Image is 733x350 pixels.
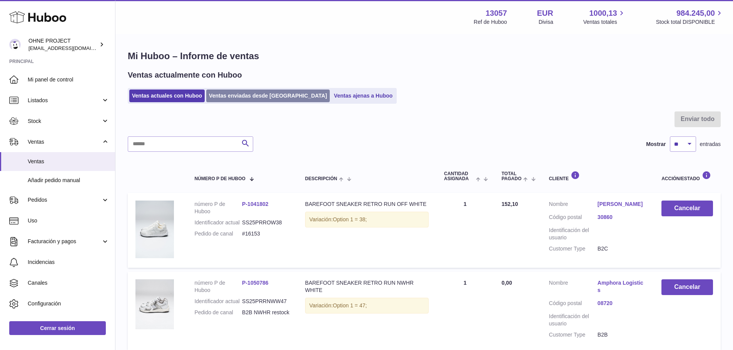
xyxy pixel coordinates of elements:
[549,201,598,210] dt: Nombre
[28,259,109,266] span: Incidencias
[549,331,598,338] dt: Customer Type
[486,8,507,18] strong: 13057
[28,138,101,146] span: Ventas
[194,219,242,226] dt: Identificador actual
[194,176,245,181] span: número P de Huboo
[549,214,598,223] dt: Código postal
[305,201,429,208] div: BAREFOOT SNEAKER RETRO RUN OFF WHITE
[436,272,494,350] td: 1
[331,90,396,102] a: Ventas ajenas a Huboo
[28,300,109,307] span: Configuración
[305,212,429,227] div: Variación:
[549,227,598,241] dt: Identificación del usuario
[28,37,98,52] div: OHNE PROJECT
[28,45,113,51] span: [EMAIL_ADDRESS][DOMAIN_NAME]
[28,196,101,204] span: Pedidos
[444,171,474,181] span: Cantidad ASIGNADA
[28,217,109,224] span: Uso
[598,214,646,221] a: 30860
[646,141,666,148] label: Mostrar
[598,331,646,338] dd: B2B
[305,279,429,294] div: BAREFOOT SNEAKER RETRO RUN NWHR WHITE
[700,141,721,148] span: entradas
[661,171,713,181] div: Acción/Estado
[549,245,598,252] dt: Customer Type
[305,176,337,181] span: Descripción
[242,219,290,226] dd: SS25PRROW38
[501,171,521,181] span: Total pagado
[598,245,646,252] dd: B2C
[194,279,242,294] dt: número P de Huboo
[537,8,553,18] strong: EUR
[436,193,494,268] td: 1
[549,313,598,327] dt: Identificación del usuario
[9,39,21,50] img: internalAdmin-13057@internal.huboo.com
[242,309,290,316] dd: B2B NWHR restock
[501,201,518,207] span: 152,10
[135,201,174,258] img: DSC02819.jpg
[676,8,715,18] span: 984.245,00
[598,201,646,208] a: [PERSON_NAME]
[549,279,598,296] dt: Nombre
[501,280,512,286] span: 0,00
[28,238,101,245] span: Facturación y pagos
[194,230,242,237] dt: Pedido de canal
[539,18,553,26] div: Divisa
[661,201,713,216] button: Cancelar
[333,302,367,309] span: Option 1 = 47;
[242,201,269,207] a: P-1041802
[194,309,242,316] dt: Pedido de canal
[661,279,713,295] button: Cancelar
[549,300,598,309] dt: Código postal
[28,118,101,125] span: Stock
[242,280,269,286] a: P-1050786
[28,177,109,184] span: Añadir pedido manual
[9,321,106,335] a: Cerrar sesión
[28,76,109,83] span: Mi panel de control
[656,18,724,26] span: Stock total DISPONIBLE
[242,298,290,305] dd: SS25PRRNWW47
[589,8,617,18] span: 1000,13
[583,8,626,26] a: 1000,13 Ventas totales
[305,298,429,314] div: Variación:
[656,8,724,26] a: 984.245,00 Stock total DISPONIBLE
[549,171,646,181] div: Cliente
[28,279,109,287] span: Canales
[474,18,507,26] div: Ref de Huboo
[129,90,205,102] a: Ventas actuales con Huboo
[333,216,367,222] span: Option 1 = 38;
[242,230,290,237] dd: #16153
[194,201,242,215] dt: número P de Huboo
[135,279,174,329] img: WHITE_BUYLLET_SMALL_cc19fe0b-112a-478b-8726-6e35b5284846.jpg
[206,90,330,102] a: Ventas enviadas desde [GEOGRAPHIC_DATA]
[28,97,101,104] span: Listados
[583,18,626,26] span: Ventas totales
[598,279,646,294] a: Amphora Logistics
[128,70,242,80] h2: Ventas actualmente con Huboo
[28,158,109,165] span: Ventas
[598,300,646,307] a: 08720
[194,298,242,305] dt: Identificador actual
[128,50,721,62] h1: Mi Huboo – Informe de ventas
